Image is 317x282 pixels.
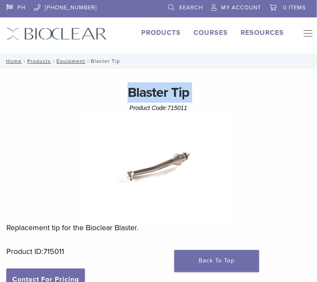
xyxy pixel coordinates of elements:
a: Products [142,28,181,37]
span: / [51,59,56,63]
a: Products [27,58,51,64]
span: 715011 [168,104,188,111]
a: Courses [194,28,228,37]
span: Product ID: [6,247,43,257]
h1: Blaster Tip [6,82,311,103]
span: / [22,59,27,63]
span: / [85,59,91,63]
a: Back To Top [174,250,259,272]
nav: Primary Navigation [297,28,311,43]
p: Replacement tip for the Bioclear Blaster. [6,222,311,234]
a: Equipment [56,58,85,64]
img: Bioclear [6,28,107,40]
a: Resources [241,28,284,37]
span: 715011 [43,247,64,257]
span: [PHONE_NUMBER] [45,4,97,11]
img: Blaster Tip-1 [82,113,235,222]
a: Home [3,58,22,64]
span: My Account [222,4,261,11]
span: 0 items [283,4,306,11]
span: Search [179,4,203,11]
span: Product Code: [129,104,187,111]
